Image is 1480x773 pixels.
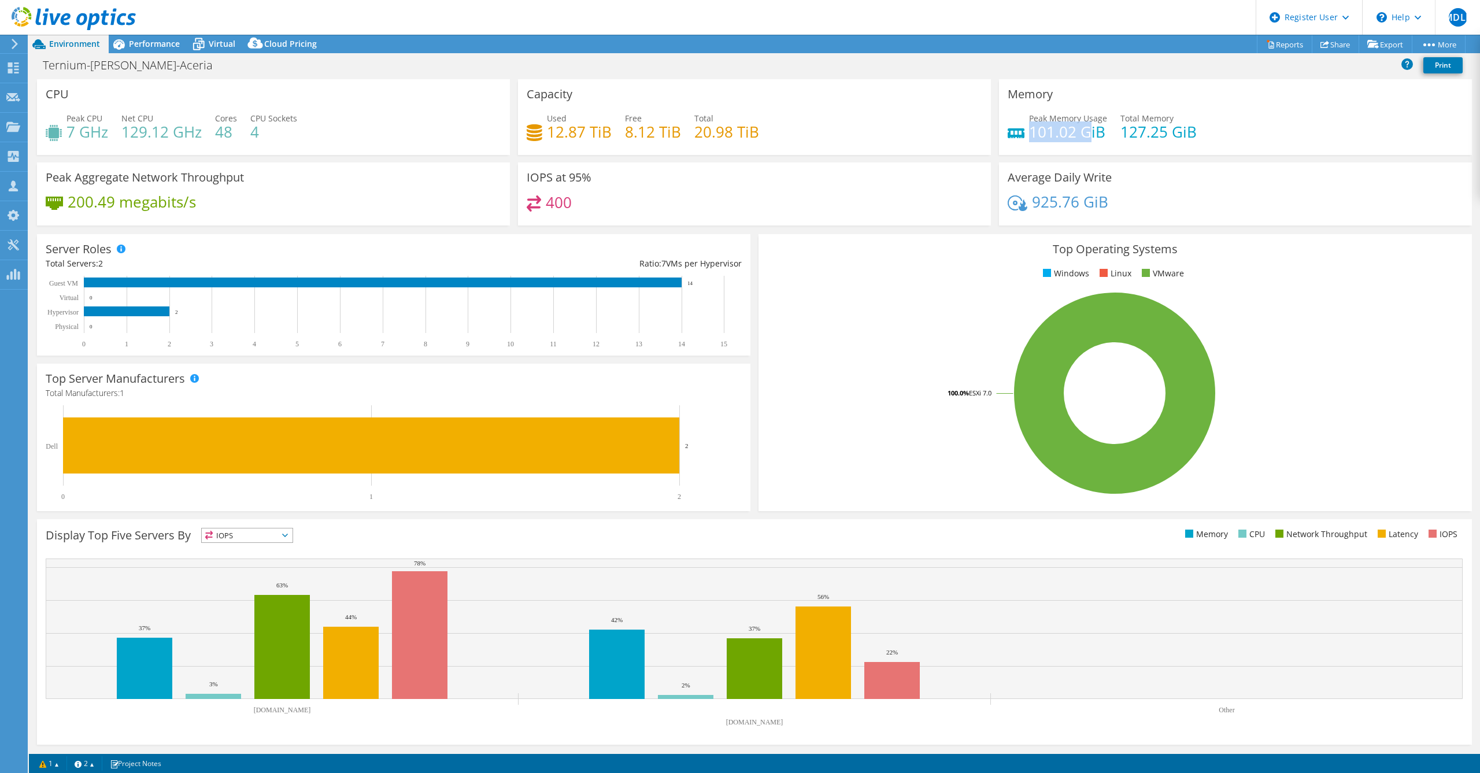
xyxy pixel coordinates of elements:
[1120,125,1197,138] h4: 127.25 GiB
[749,625,760,632] text: 37%
[527,88,572,101] h3: Capacity
[55,323,79,331] text: Physical
[414,560,425,567] text: 78%
[250,125,297,138] h4: 4
[635,340,642,348] text: 13
[527,171,591,184] h3: IOPS at 95%
[46,88,69,101] h3: CPU
[209,680,218,687] text: 3%
[1097,267,1131,280] li: Linux
[507,340,514,348] text: 10
[1359,35,1412,53] a: Export
[254,706,311,714] text: [DOMAIN_NAME]
[611,616,623,623] text: 42%
[694,113,713,124] span: Total
[49,38,100,49] span: Environment
[682,682,690,689] text: 2%
[66,756,102,771] a: 2
[66,113,102,124] span: Peak CPU
[125,340,128,348] text: 1
[139,624,150,631] text: 37%
[1008,88,1053,101] h3: Memory
[1120,113,1174,124] span: Total Memory
[767,243,1463,256] h3: Top Operating Systems
[253,340,256,348] text: 4
[46,171,244,184] h3: Peak Aggregate Network Throughput
[90,324,92,330] text: 0
[687,280,693,286] text: 14
[1423,57,1463,73] a: Print
[550,340,557,348] text: 11
[1312,35,1359,53] a: Share
[295,340,299,348] text: 5
[1377,12,1387,23] svg: \n
[61,493,65,501] text: 0
[120,387,124,398] span: 1
[1008,171,1112,184] h3: Average Daily Write
[338,340,342,348] text: 6
[694,125,759,138] h4: 20.98 TiB
[817,593,829,600] text: 56%
[678,493,681,501] text: 2
[46,257,394,270] div: Total Servers:
[215,125,237,138] h4: 48
[969,389,991,397] tspan: ESXi 7.0
[625,113,642,124] span: Free
[1029,113,1107,124] span: Peak Memory Usage
[264,38,317,49] span: Cloud Pricing
[1040,267,1089,280] li: Windows
[168,340,171,348] text: 2
[60,294,79,302] text: Virtual
[46,243,112,256] h3: Server Roles
[209,38,235,49] span: Virtual
[46,387,742,400] h4: Total Manufacturers:
[68,195,196,208] h4: 200.49 megabits/s
[1272,528,1367,541] li: Network Throughput
[1235,528,1265,541] li: CPU
[215,113,237,124] span: Cores
[1219,706,1234,714] text: Other
[345,613,357,620] text: 44%
[685,442,689,449] text: 2
[625,125,681,138] h4: 8.12 TiB
[1375,528,1418,541] li: Latency
[1139,267,1184,280] li: VMware
[121,113,153,124] span: Net CPU
[1449,8,1467,27] span: MDLP
[886,649,898,656] text: 22%
[38,59,231,72] h1: Ternium-[PERSON_NAME]-Aceria
[82,340,86,348] text: 0
[1032,195,1108,208] h4: 925.76 GiB
[250,113,297,124] span: CPU Sockets
[175,309,178,315] text: 2
[678,340,685,348] text: 14
[593,340,600,348] text: 12
[47,308,79,316] text: Hypervisor
[46,442,58,450] text: Dell
[90,295,92,301] text: 0
[726,718,783,726] text: [DOMAIN_NAME]
[1182,528,1228,541] li: Memory
[369,493,373,501] text: 1
[424,340,427,348] text: 8
[46,372,185,385] h3: Top Server Manufacturers
[547,113,567,124] span: Used
[394,257,742,270] div: Ratio: VMs per Hypervisor
[547,125,612,138] h4: 12.87 TiB
[31,756,67,771] a: 1
[1029,125,1107,138] h4: 101.02 GiB
[948,389,969,397] tspan: 100.0%
[49,279,78,287] text: Guest VM
[210,340,213,348] text: 3
[381,340,384,348] text: 7
[66,125,108,138] h4: 7 GHz
[1426,528,1457,541] li: IOPS
[202,528,293,542] span: IOPS
[102,756,169,771] a: Project Notes
[276,582,288,589] text: 63%
[129,38,180,49] span: Performance
[1257,35,1312,53] a: Reports
[1412,35,1466,53] a: More
[121,125,202,138] h4: 129.12 GHz
[98,258,103,269] span: 2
